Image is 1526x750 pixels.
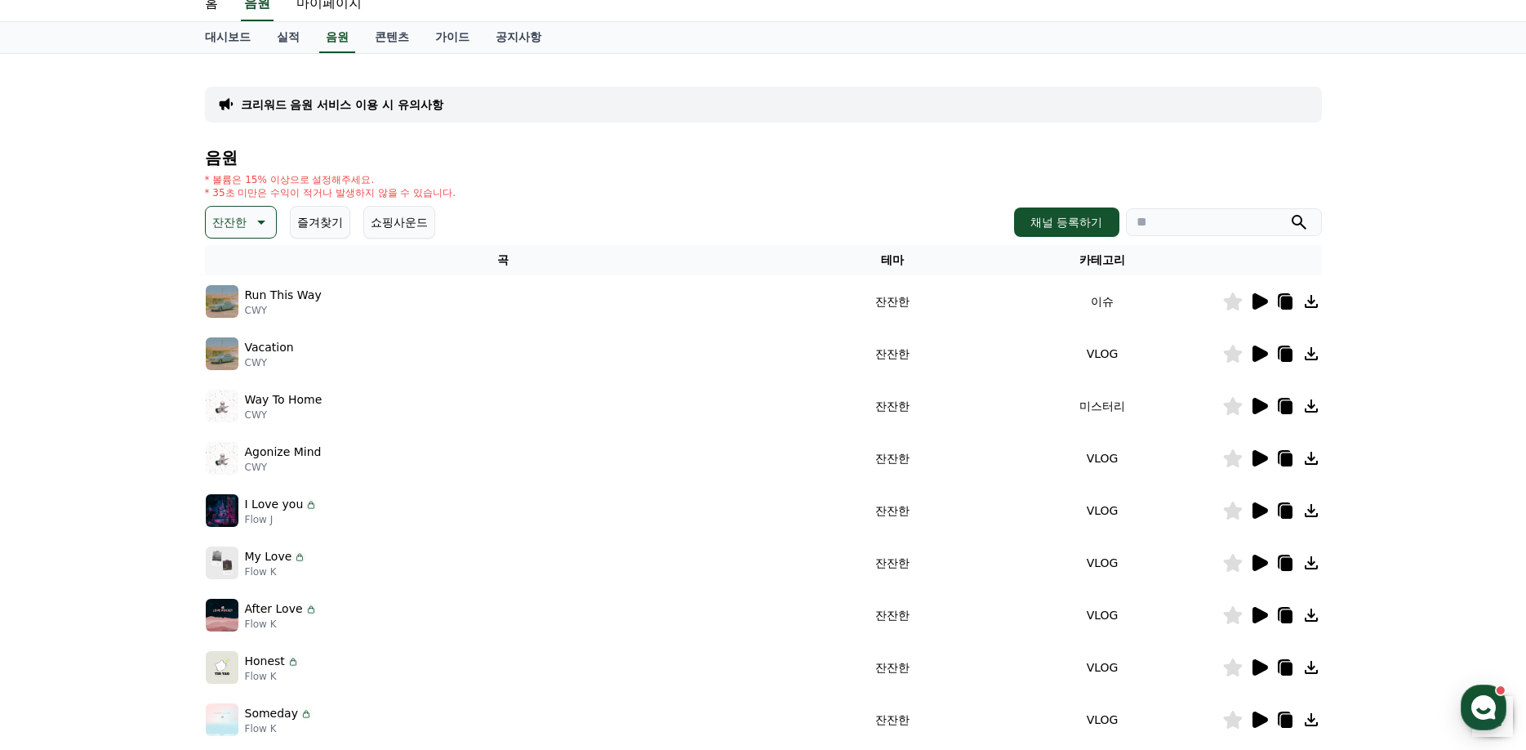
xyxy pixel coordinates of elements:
[206,285,238,318] img: music
[206,390,238,422] img: music
[983,641,1222,694] td: VLOG
[802,537,983,589] td: 잔잔한
[241,96,443,113] a: 크리워드 음원 서비스 이용 시 유의사항
[245,705,298,722] p: Someday
[802,641,983,694] td: 잔잔한
[206,703,238,736] img: music
[212,211,247,234] p: 잔잔한
[206,547,238,579] img: music
[802,484,983,537] td: 잔잔한
[245,513,318,526] p: Flow J
[983,275,1222,328] td: 이슈
[245,670,300,683] p: Flow K
[205,149,1322,167] h4: 음원
[245,304,322,317] p: CWY
[51,542,61,556] span: 홈
[983,432,1222,484] td: VLOG
[362,22,422,53] a: 콘텐츠
[206,599,238,632] img: music
[363,206,435,239] button: 쇼핑사운드
[206,651,238,684] img: music
[245,356,294,369] p: CWY
[245,548,292,565] p: My Love
[149,543,169,556] span: 대화
[205,186,456,199] p: * 35초 미만은 수익이 적거나 발생하지 않을 수 있습니다.
[5,518,108,559] a: 홈
[252,542,272,556] span: 설정
[245,444,322,461] p: Agonize Mind
[192,22,264,53] a: 대시보드
[205,173,456,186] p: * 볼륨은 15% 이상으로 설정해주세요.
[206,442,238,475] img: music
[983,328,1222,380] td: VLOG
[245,287,322,304] p: Run This Way
[245,600,303,618] p: After Love
[264,22,313,53] a: 실적
[108,518,211,559] a: 대화
[483,22,554,53] a: 공지사항
[206,494,238,527] img: music
[205,206,277,239] button: 잔잔한
[1014,208,1119,237] button: 채널 등록하기
[245,496,304,513] p: I Love you
[245,408,323,422] p: CWY
[245,391,323,408] p: Way To Home
[802,432,983,484] td: 잔잔한
[802,589,983,641] td: 잔잔한
[983,484,1222,537] td: VLOG
[422,22,483,53] a: 가이드
[802,245,983,275] th: 테마
[245,722,313,735] p: Flow K
[245,618,318,631] p: Flow K
[205,245,802,275] th: 곡
[983,380,1222,432] td: 미스터리
[245,339,294,356] p: Vacation
[245,565,307,578] p: Flow K
[802,275,983,328] td: 잔잔한
[802,694,983,746] td: 잔잔한
[983,589,1222,641] td: VLOG
[290,206,350,239] button: 즐겨찾기
[983,694,1222,746] td: VLOG
[211,518,314,559] a: 설정
[802,380,983,432] td: 잔잔한
[983,245,1222,275] th: 카테고리
[245,653,285,670] p: Honest
[206,337,238,370] img: music
[245,461,322,474] p: CWY
[983,537,1222,589] td: VLOG
[802,328,983,380] td: 잔잔한
[319,22,355,53] a: 음원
